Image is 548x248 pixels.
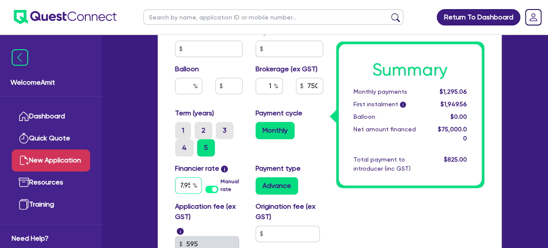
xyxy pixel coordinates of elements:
[14,10,117,24] img: quest-connect-logo-blue
[12,194,90,216] a: Training
[10,77,91,88] span: Welcome Amit
[175,64,199,74] label: Balloon
[12,49,28,66] img: icon-menu-close
[256,163,301,174] label: Payment type
[450,113,467,120] span: $0.00
[195,122,212,139] label: 2
[12,105,90,127] a: Dashboard
[440,101,467,108] span: $1,949.56
[438,126,467,142] span: $75,000.00
[175,201,243,222] label: Application fee (ex GST)
[19,199,29,210] img: training
[19,155,29,165] img: new-application
[353,60,467,80] h1: Summary
[256,201,323,222] label: Origination fee (ex GST)
[175,139,194,156] label: 4
[347,100,431,109] div: First instalment
[12,127,90,149] a: Quick Quote
[439,88,467,95] span: $1,295.06
[221,165,228,172] span: i
[177,228,184,235] span: i
[256,108,302,118] label: Payment cycle
[347,125,431,143] div: Net amount financed
[522,6,545,29] a: Dropdown toggle
[256,177,298,194] label: Advance
[256,122,295,139] label: Monthly
[12,149,90,172] a: New Application
[19,133,29,143] img: quick-quote
[175,163,228,174] label: Financier rate
[256,64,318,74] label: Brokerage (ex GST)
[175,122,191,139] label: 1
[197,139,215,156] label: 5
[347,112,431,121] div: Balloon
[12,233,90,244] span: Need Help?
[12,172,90,194] a: Resources
[437,9,520,25] a: Return To Dashboard
[216,122,233,139] label: 3
[347,87,431,96] div: Monthly payments
[444,156,467,163] span: $825.00
[400,102,406,108] span: i
[175,108,214,118] label: Term (years)
[347,155,431,173] div: Total payment to introducer (inc GST)
[143,10,403,25] input: Search by name, application ID or mobile number...
[220,178,242,193] label: Manual rate
[19,177,29,188] img: resources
